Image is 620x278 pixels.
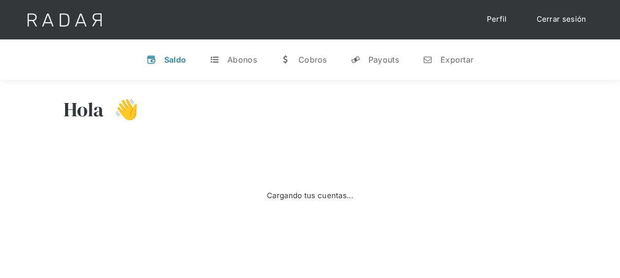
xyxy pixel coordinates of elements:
a: Perfil [477,10,517,29]
div: n [423,55,433,65]
div: Payouts [368,55,399,65]
a: Cerrar sesión [527,10,596,29]
div: Abonos [227,55,257,65]
div: w [281,55,291,65]
div: Exportar [440,55,474,65]
h3: 👋 [104,97,139,122]
div: Cobros [298,55,327,65]
div: y [351,55,361,65]
h3: Hola [64,97,104,122]
div: Saldo [164,55,186,65]
div: v [146,55,156,65]
div: t [210,55,219,65]
div: Cargando tus cuentas... [267,190,353,202]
